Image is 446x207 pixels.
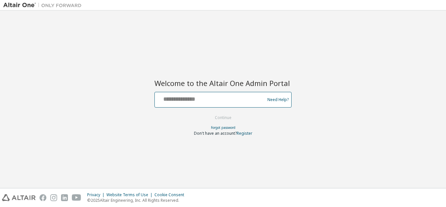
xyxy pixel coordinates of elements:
a: Need Help? [267,99,289,100]
div: Privacy [87,192,106,198]
img: instagram.svg [50,194,57,201]
img: facebook.svg [40,194,46,201]
a: Forgot password [211,125,235,130]
p: © 2025 Altair Engineering, Inc. All Rights Reserved. [87,198,188,203]
img: Altair One [3,2,85,9]
div: Cookie Consent [154,192,188,198]
h2: Welcome to the Altair One Admin Portal [154,78,292,88]
img: youtube.svg [72,194,81,201]
img: linkedin.svg [61,194,68,201]
div: Website Terms of Use [106,192,154,198]
a: Register [237,130,252,136]
span: Don't have an account? [194,130,237,136]
img: altair_logo.svg [2,194,36,201]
